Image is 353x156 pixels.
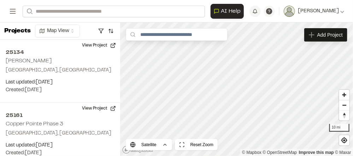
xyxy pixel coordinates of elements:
p: [GEOGRAPHIC_DATA], [GEOGRAPHIC_DATA] [6,67,114,74]
button: View Project [78,103,120,114]
div: 10 mi [329,124,349,132]
p: Last updated: [DATE] [6,79,114,86]
div: Open AI Assistant [211,4,247,19]
a: OpenStreetMap [263,150,297,155]
button: Zoom in [339,90,349,100]
span: [PERSON_NAME] [298,7,339,15]
p: Last updated: [DATE] [6,142,114,149]
button: Find my location [339,135,349,145]
h2: 25134 [6,48,114,57]
a: Map feedback [299,150,334,155]
p: Created: [DATE] [6,86,114,94]
a: Maxar [335,150,351,155]
button: Reset Zoom [175,139,218,150]
button: Satellite [126,139,172,150]
h2: Copper Pointe Phase 3 [6,121,63,126]
p: [GEOGRAPHIC_DATA], [GEOGRAPHIC_DATA] [6,130,114,137]
img: User [284,6,295,17]
p: Projects [4,26,31,36]
span: Zoom out [339,100,349,110]
button: Reset bearing to north [339,110,349,120]
span: AI Help [221,7,241,15]
button: [PERSON_NAME] [284,6,345,17]
button: Zoom out [339,100,349,110]
button: Search [23,6,35,17]
h2: [PERSON_NAME] [6,58,52,63]
h2: 25161 [6,111,114,120]
button: Open AI Assistant [211,4,244,19]
span: Add Project [317,31,343,38]
a: Mapbox logo [122,146,153,154]
a: Mapbox [242,150,261,155]
button: View Project [78,40,120,51]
